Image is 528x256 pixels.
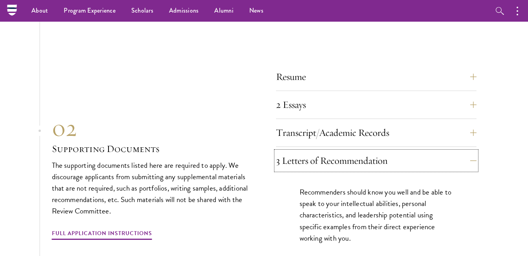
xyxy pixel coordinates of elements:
p: Recommenders should know you well and be able to speak to your intellectual abilities, personal c... [300,186,453,243]
h3: Supporting Documents [52,142,252,156]
p: The supporting documents listed here are required to apply. We discourage applicants from submitt... [52,160,252,217]
button: Transcript/Academic Records [276,123,476,142]
div: 02 [52,114,252,142]
button: 3 Letters of Recommendation [276,151,476,170]
button: Resume [276,67,476,86]
button: 2 Essays [276,95,476,114]
a: Full Application Instructions [52,228,152,241]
